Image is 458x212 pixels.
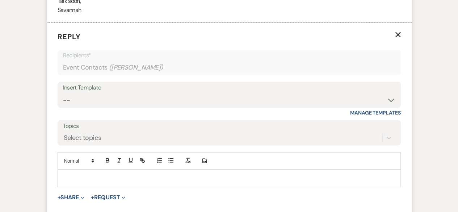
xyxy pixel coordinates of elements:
span: Reply [58,32,81,41]
div: Insert Template [63,82,395,93]
label: Topics [63,121,395,131]
span: ( [PERSON_NAME] ) [109,62,163,72]
button: Request [91,194,125,200]
div: Select topics [64,133,101,143]
span: + [58,194,61,200]
button: Share [58,194,85,200]
span: + [91,194,94,200]
span: Savannah [58,6,81,14]
p: Recipients* [63,51,395,60]
div: Event Contacts [63,60,395,74]
a: Manage Templates [350,109,401,116]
